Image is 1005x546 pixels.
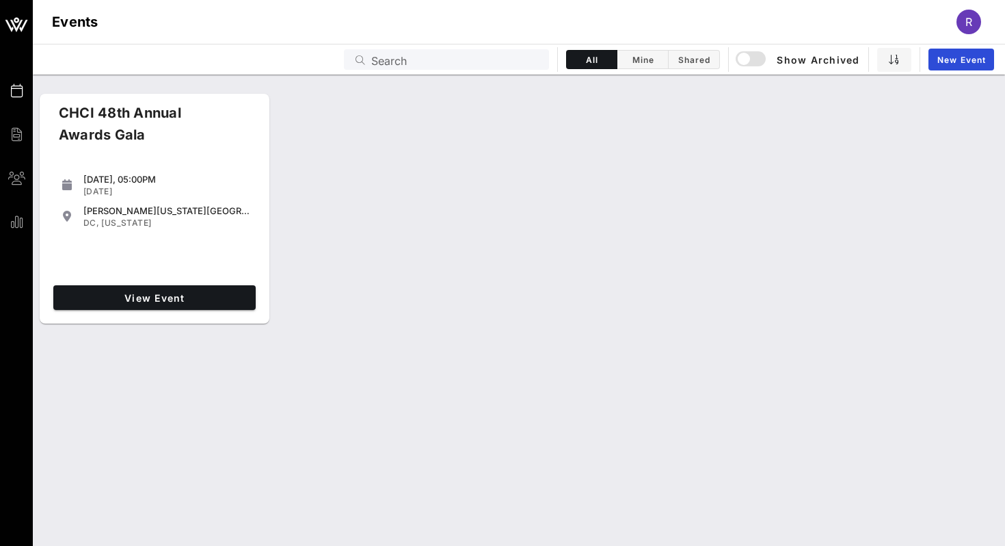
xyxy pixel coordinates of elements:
[626,55,660,65] span: Mine
[738,51,859,68] span: Show Archived
[617,50,669,69] button: Mine
[83,174,250,185] div: [DATE], 05:00PM
[937,55,986,65] span: New Event
[965,15,972,29] span: R
[677,55,711,65] span: Shared
[737,47,860,72] button: Show Archived
[575,55,608,65] span: All
[48,102,241,157] div: CHCI 48th Annual Awards Gala
[669,50,720,69] button: Shared
[566,50,617,69] button: All
[83,186,250,197] div: [DATE]
[928,49,994,70] a: New Event
[101,218,151,228] span: [US_STATE]
[956,10,981,34] div: R
[83,205,250,216] div: [PERSON_NAME][US_STATE][GEOGRAPHIC_DATA]
[83,218,99,228] span: DC,
[53,285,256,310] a: View Event
[52,11,98,33] h1: Events
[59,292,250,304] span: View Event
